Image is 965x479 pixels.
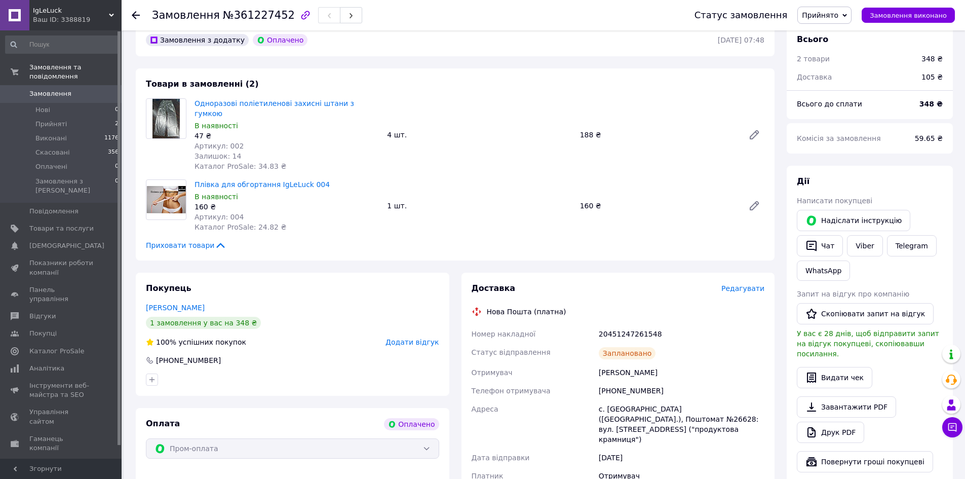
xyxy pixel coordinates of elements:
[383,199,575,213] div: 1 шт.
[797,197,872,205] span: Написати покупцеві
[915,134,943,142] span: 59.65 ₴
[744,196,764,216] a: Редагувати
[29,224,94,233] span: Товари та послуги
[797,73,832,81] span: Доставка
[887,235,937,256] a: Telegram
[921,54,943,64] div: 348 ₴
[115,120,119,129] span: 2
[35,120,67,129] span: Прийняті
[919,100,943,108] b: 348 ₴
[472,405,498,413] span: Адреса
[797,210,910,231] button: Надіслати інструкцію
[472,348,551,356] span: Статус відправлення
[599,347,656,359] div: Заплановано
[33,15,122,24] div: Ваш ID: 3388819
[104,134,119,143] span: 1176
[5,35,120,54] input: Пошук
[195,162,286,170] span: Каталог ProSale: 34.83 ₴
[115,177,119,195] span: 0
[915,66,949,88] div: 105 ₴
[384,418,439,430] div: Оплачено
[195,131,379,141] div: 47 ₴
[195,202,379,212] div: 160 ₴
[195,122,238,130] span: В наявності
[597,363,766,382] div: [PERSON_NAME]
[195,213,244,221] span: Артикул: 004
[29,312,56,321] span: Відгуки
[597,325,766,343] div: 20451247261548
[146,34,249,46] div: Замовлення з додатку
[155,355,222,365] div: [PHONE_NUMBER]
[694,10,788,20] div: Статус замовлення
[797,303,934,324] button: Скопіювати запит на відгук
[797,34,828,44] span: Всього
[156,338,176,346] span: 100%
[195,193,238,201] span: В наявності
[797,422,864,443] a: Друк PDF
[195,180,330,189] a: Плівка для обгортання IgLeLuck 004
[797,396,896,418] a: Завантажити PDF
[195,223,286,231] span: Каталог ProSale: 24.82 ₴
[115,105,119,115] span: 0
[797,451,933,472] button: Повернути гроші покупцеві
[29,285,94,304] span: Панель управління
[195,142,244,150] span: Артикул: 002
[472,283,516,293] span: Доставка
[146,304,205,312] a: [PERSON_NAME]
[146,283,191,293] span: Покупець
[721,284,764,292] span: Редагувати
[29,241,104,250] span: [DEMOGRAPHIC_DATA]
[29,89,71,98] span: Замовлення
[29,329,57,338] span: Покупці
[597,400,766,449] div: с. [GEOGRAPHIC_DATA] ([GEOGRAPHIC_DATA].), Поштомат №26628: вул. [STREET_ADDRESS] ("продуктова кр...
[942,417,962,437] button: Чат з покупцем
[29,207,79,216] span: Повідомлення
[847,235,882,256] a: Viber
[35,134,67,143] span: Виконані
[870,12,947,19] span: Замовлення виконано
[797,290,909,298] span: Запит на відгук про компанію
[29,381,94,399] span: Інструменти веб-майстра та SEO
[472,454,530,462] span: Дата відправки
[484,307,569,317] div: Нова Пошта (платна)
[195,152,241,160] span: Залишок: 14
[35,105,50,115] span: Нові
[472,369,513,377] span: Отримувач
[115,162,119,171] span: 0
[797,329,939,358] span: У вас є 28 днів, щоб відправити запит на відгук покупцеві, скопіювавши посилання.
[152,99,180,138] img: Одноразові поліетиленові захисні штани з гумкою
[802,11,838,19] span: Прийнято
[797,100,862,108] span: Всього до сплати
[132,10,140,20] div: Повернутися назад
[152,9,220,21] span: Замовлення
[146,337,246,347] div: успішних покупок
[797,367,872,388] button: Видати чек
[718,36,764,44] time: [DATE] 07:48
[797,261,850,281] a: WhatsApp
[797,176,809,186] span: Дії
[35,177,115,195] span: Замовлення з [PERSON_NAME]
[597,449,766,467] div: [DATE]
[35,162,67,171] span: Оплачені
[29,434,94,453] span: Гаманець компанії
[29,259,94,277] span: Показники роботи компанії
[146,186,186,213] img: Плівка для обгортання IgLeLuck 004
[29,63,122,81] span: Замовлення та повідомлення
[29,347,84,356] span: Каталог ProSale
[29,408,94,426] span: Управління сайтом
[797,134,881,142] span: Комісія за замовлення
[576,128,740,142] div: 188 ₴
[146,317,261,329] div: 1 замовлення у вас на 348 ₴
[744,125,764,145] a: Редагувати
[108,148,119,157] span: 356
[35,148,70,157] span: Скасовані
[862,8,955,23] button: Замовлення виконано
[146,419,180,428] span: Оплата
[472,387,551,395] span: Телефон отримувача
[33,6,109,15] span: IgLeLuck
[385,338,439,346] span: Додати відгук
[472,330,536,338] span: Номер накладної
[383,128,575,142] div: 4 шт.
[29,364,64,373] span: Аналітика
[576,199,740,213] div: 160 ₴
